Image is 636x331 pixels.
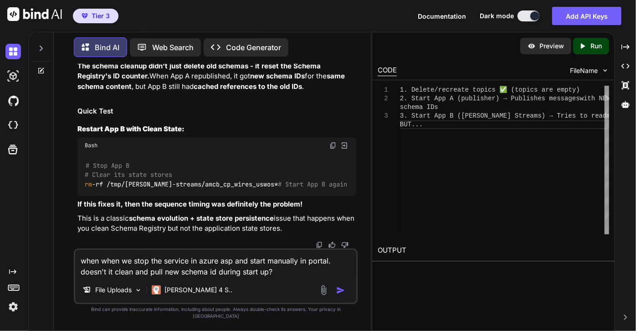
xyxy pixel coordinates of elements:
[400,112,607,119] span: 3. Start App B ([PERSON_NAME] Streams) → Tries to read
[75,250,356,277] textarea: when when we stop the service in azure asp and start manually in portal. doesn't it clean and pul...
[82,13,88,19] img: premium
[152,42,194,53] p: Web Search
[400,103,438,111] span: schema IDs
[340,141,349,150] img: Open in Browser
[341,241,349,248] img: dislike
[539,41,564,51] p: Preview
[77,124,185,133] strong: Restart App B with Clean State:
[5,299,21,315] img: settings
[328,241,336,248] img: like
[194,82,302,91] strong: cached references to the old IDs
[77,106,356,117] h2: Quick Test
[552,7,621,25] button: Add API Keys
[418,12,466,20] span: Documentation
[164,285,232,295] p: [PERSON_NAME] 4 S..
[318,285,329,295] img: attachment
[86,161,129,169] span: # Stop App B
[92,11,110,21] span: Tier 3
[590,41,602,51] p: Run
[5,118,21,133] img: cloudideIcon
[226,42,281,53] p: Code Generator
[85,180,92,188] span: rm
[400,121,423,128] span: BUT...
[74,306,358,320] p: Bind can provide inaccurate information, including about people. Always double-check its answers....
[134,286,142,294] img: Pick Models
[7,7,62,21] img: Bind AI
[378,65,397,76] div: CODE
[85,142,97,149] span: Bash
[95,285,132,295] p: File Uploads
[278,180,347,188] span: # Start App B again
[418,11,466,21] button: Documentation
[329,142,337,149] img: copy
[601,67,609,74] img: chevron down
[152,285,161,295] img: Claude 4 Sonnet
[480,11,514,21] span: Dark mode
[580,95,610,102] span: with NEW
[336,286,345,295] img: icon
[77,213,356,234] p: This is a classic issue that happens when you clean Schema Registry but not the application state...
[77,200,303,208] strong: If this fixes it, then the sequence timing was definitely the problem!
[372,240,615,261] h2: OUTPUT
[570,66,598,75] span: FileName
[73,9,118,23] button: premiumTier 3
[378,86,388,94] div: 1
[528,42,536,50] img: preview
[5,68,21,84] img: darkAi-studio
[77,61,356,92] p: When App A republished, it got for the , but App B still had .
[85,160,348,189] code: -rf /tmp/[PERSON_NAME]-streams/amcb_cp_wires_uswos*
[316,241,323,248] img: copy
[250,72,305,80] strong: new schema IDs
[378,112,388,120] div: 3
[129,214,274,222] strong: schema evolution + state store persistence
[85,171,172,179] span: # Clear its state stores
[95,42,119,53] p: Bind AI
[5,44,21,59] img: darkChat
[400,95,580,102] span: 2. Start App A (publisher) → Publishes messages
[378,94,388,103] div: 2
[77,72,347,91] strong: same schema content
[400,86,580,93] span: 1. Delete/recreate topics ✅ (topics are empty)
[5,93,21,109] img: githubDark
